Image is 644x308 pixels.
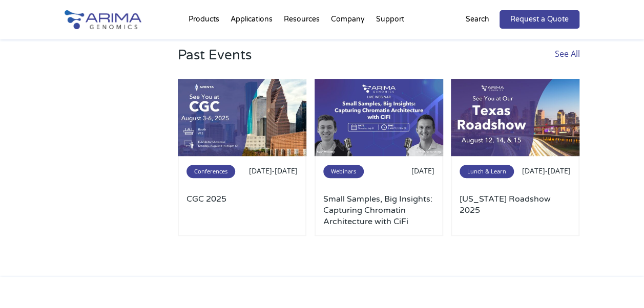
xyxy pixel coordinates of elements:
[65,10,141,29] img: Arima-Genomics-logo
[411,166,434,175] span: [DATE]
[500,10,579,29] a: Request a Quote
[323,165,364,178] span: Webinars
[460,193,571,227] a: [US_STATE] Roadshow 2025
[522,166,571,175] span: [DATE]-[DATE]
[323,193,434,227] a: Small Samples, Big Insights: Capturing Chromatin Architecture with CiFi
[178,79,306,156] img: CGC-2025-500x300.jpg
[249,166,298,175] span: [DATE]-[DATE]
[460,165,514,178] span: Lunch & Learn
[178,47,252,79] h3: Past Events
[451,79,579,156] img: AACR-2025-1-500x300.jpg
[315,79,443,156] img: July-2025-webinar-3-500x300.jpg
[466,13,489,26] p: Search
[186,193,298,227] a: CGC 2025
[186,165,235,178] span: Conferences
[554,47,579,79] a: See All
